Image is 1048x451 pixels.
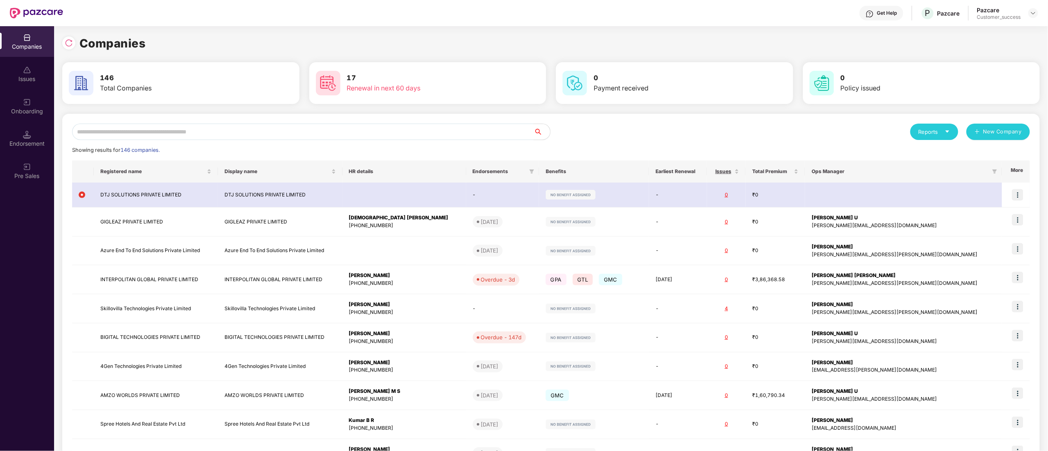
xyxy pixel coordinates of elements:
[649,160,707,183] th: Earliest Renewal
[79,192,85,198] img: svg+xml;base64,PHN2ZyB4bWxucz0iaHR0cDovL3d3dy53My5vcmcvMjAwMC9zdmciIHdpZHRoPSIxMiIgaGVpZ2h0PSIxMi...
[1012,243,1023,255] img: icon
[23,163,31,171] img: svg+xml;base64,PHN2ZyB3aWR0aD0iMjAiIGhlaWdodD0iMjAiIHZpZXdCb3g9IjAgMCAyMCAyMCIgZmlsbD0ibm9uZSIgeG...
[707,160,746,183] th: Issues
[945,129,950,134] span: caret-down
[649,352,707,381] td: -
[752,276,798,284] div: ₹3,86,368.58
[983,128,1022,136] span: New Company
[966,124,1030,140] button: plusNew Company
[992,169,997,174] span: filter
[752,392,798,399] div: ₹1,60,790.34
[812,338,995,345] div: [PERSON_NAME][EMAIL_ADDRESS][DOMAIN_NAME]
[481,391,499,399] div: [DATE]
[349,330,460,338] div: [PERSON_NAME]
[546,304,596,313] img: svg+xml;base64,PHN2ZyB4bWxucz0iaHR0cDovL3d3dy53My5vcmcvMjAwMC9zdmciIHdpZHRoPSIxMjIiIGhlaWdodD0iMj...
[977,6,1021,14] div: Pazcare
[1012,301,1023,312] img: icon
[812,388,995,395] div: [PERSON_NAME] U
[752,218,798,226] div: ₹0
[23,98,31,106] img: svg+xml;base64,PHN2ZyB3aWR0aD0iMjAiIGhlaWdodD0iMjAiIHZpZXdCb3g9IjAgMCAyMCAyMCIgZmlsbD0ibm9uZSIgeG...
[100,83,247,93] div: Total Companies
[94,207,218,237] td: GIGLEAZ PRIVATE LIMITED
[810,71,834,95] img: svg+xml;base64,PHN2ZyB4bWxucz0iaHR0cDovL3d3dy53My5vcmcvMjAwMC9zdmciIHdpZHRoPSI2MCIgaGVpZ2h0PSI2MC...
[466,294,539,323] td: -
[218,410,342,439] td: Spree Hotels And Real Estate Pvt Ltd
[714,420,739,428] div: 0
[599,274,622,285] span: GMC
[752,191,798,199] div: ₹0
[812,214,995,222] div: [PERSON_NAME] U
[349,424,460,432] div: [PHONE_NUMBER]
[752,420,798,428] div: ₹0
[714,168,733,175] span: Issues
[94,160,218,183] th: Registered name
[812,424,995,432] div: [EMAIL_ADDRESS][DOMAIN_NAME]
[533,124,551,140] button: search
[812,222,995,230] div: [PERSON_NAME][EMAIL_ADDRESS][DOMAIN_NAME]
[481,246,499,255] div: [DATE]
[594,83,741,93] div: Payment received
[1012,417,1023,428] img: icon
[349,272,460,280] div: [PERSON_NAME]
[466,183,539,207] td: -
[94,265,218,294] td: INTERPOLITAN GLOBAL PRIVATE LIMITED
[563,71,587,95] img: svg+xml;base64,PHN2ZyB4bWxucz0iaHR0cDovL3d3dy53My5vcmcvMjAwMC9zdmciIHdpZHRoPSI2MCIgaGVpZ2h0PSI2MC...
[977,14,1021,20] div: Customer_success
[94,410,218,439] td: Spree Hotels And Real Estate Pvt Ltd
[473,168,526,175] span: Endorsements
[714,392,739,399] div: 0
[349,214,460,222] div: [DEMOGRAPHIC_DATA] [PERSON_NAME]
[65,39,73,47] img: svg+xml;base64,PHN2ZyBpZD0iUmVsb2FkLTMyeDMyIiB4bWxucz0iaHR0cDovL3d3dy53My5vcmcvMjAwMC9zdmciIHdpZH...
[812,251,995,259] div: [PERSON_NAME][EMAIL_ADDRESS][PERSON_NAME][DOMAIN_NAME]
[94,352,218,381] td: 4Gen Technologies Private Limited
[752,305,798,313] div: ₹0
[714,218,739,226] div: 0
[349,222,460,230] div: [PHONE_NUMBER]
[23,131,31,139] img: svg+xml;base64,PHN2ZyB3aWR0aD0iMTQuNSIgaGVpZ2h0PSIxNC41IiB2aWV3Qm94PSIwIDAgMTYgMTYiIGZpbGw9Im5vbm...
[812,330,995,338] div: [PERSON_NAME] U
[714,191,739,199] div: 0
[752,334,798,341] div: ₹0
[812,301,995,309] div: [PERSON_NAME]
[546,274,567,285] span: GPA
[1012,388,1023,399] img: icon
[812,243,995,251] div: [PERSON_NAME]
[1012,359,1023,370] img: icon
[919,128,950,136] div: Reports
[746,160,805,183] th: Total Premium
[349,417,460,424] div: Kumar B R
[752,363,798,370] div: ₹0
[546,246,596,256] img: svg+xml;base64,PHN2ZyB4bWxucz0iaHR0cDovL3d3dy53My5vcmcvMjAwMC9zdmciIHdpZHRoPSIxMjIiIGhlaWdodD0iMj...
[649,237,707,266] td: -
[812,417,995,424] div: [PERSON_NAME]
[349,366,460,374] div: [PHONE_NUMBER]
[481,333,522,341] div: Overdue - 147d
[218,183,342,207] td: DTJ SOLUTIONS PRIVATE LIMITED
[69,71,93,95] img: svg+xml;base64,PHN2ZyB4bWxucz0iaHR0cDovL3d3dy53My5vcmcvMjAwMC9zdmciIHdpZHRoPSI2MCIgaGVpZ2h0PSI2MC...
[649,294,707,323] td: -
[812,309,995,316] div: [PERSON_NAME][EMAIL_ADDRESS][PERSON_NAME][DOMAIN_NAME]
[349,301,460,309] div: [PERSON_NAME]
[649,183,707,207] td: -
[481,218,499,226] div: [DATE]
[120,147,160,153] span: 146 companies.
[528,167,536,176] span: filter
[100,168,205,175] span: Registered name
[1012,214,1023,226] img: icon
[649,323,707,352] td: -
[1012,189,1023,201] img: icon
[347,73,494,83] h3: 17
[546,333,596,343] img: svg+xml;base64,PHN2ZyB4bWxucz0iaHR0cDovL3d3dy53My5vcmcvMjAwMC9zdmciIHdpZHRoPSIxMjIiIGhlaWdodD0iMj...
[10,8,63,18] img: New Pazcare Logo
[349,395,460,403] div: [PHONE_NUMBER]
[649,265,707,294] td: [DATE]
[546,419,596,429] img: svg+xml;base64,PHN2ZyB4bWxucz0iaHR0cDovL3d3dy53My5vcmcvMjAwMC9zdmciIHdpZHRoPSIxMjIiIGhlaWdodD0iMj...
[1030,10,1037,16] img: svg+xml;base64,PHN2ZyBpZD0iRHJvcGRvd24tMzJ4MzIiIHhtbG5zPSJodHRwOi8vd3d3LnczLm9yZy8yMDAwL3N2ZyIgd2...
[649,207,707,237] td: -
[218,207,342,237] td: GIGLEAZ PRIVATE LIMITED
[975,129,980,135] span: plus
[714,247,739,255] div: 0
[1002,160,1030,183] th: More
[714,305,739,313] div: 4
[752,168,792,175] span: Total Premium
